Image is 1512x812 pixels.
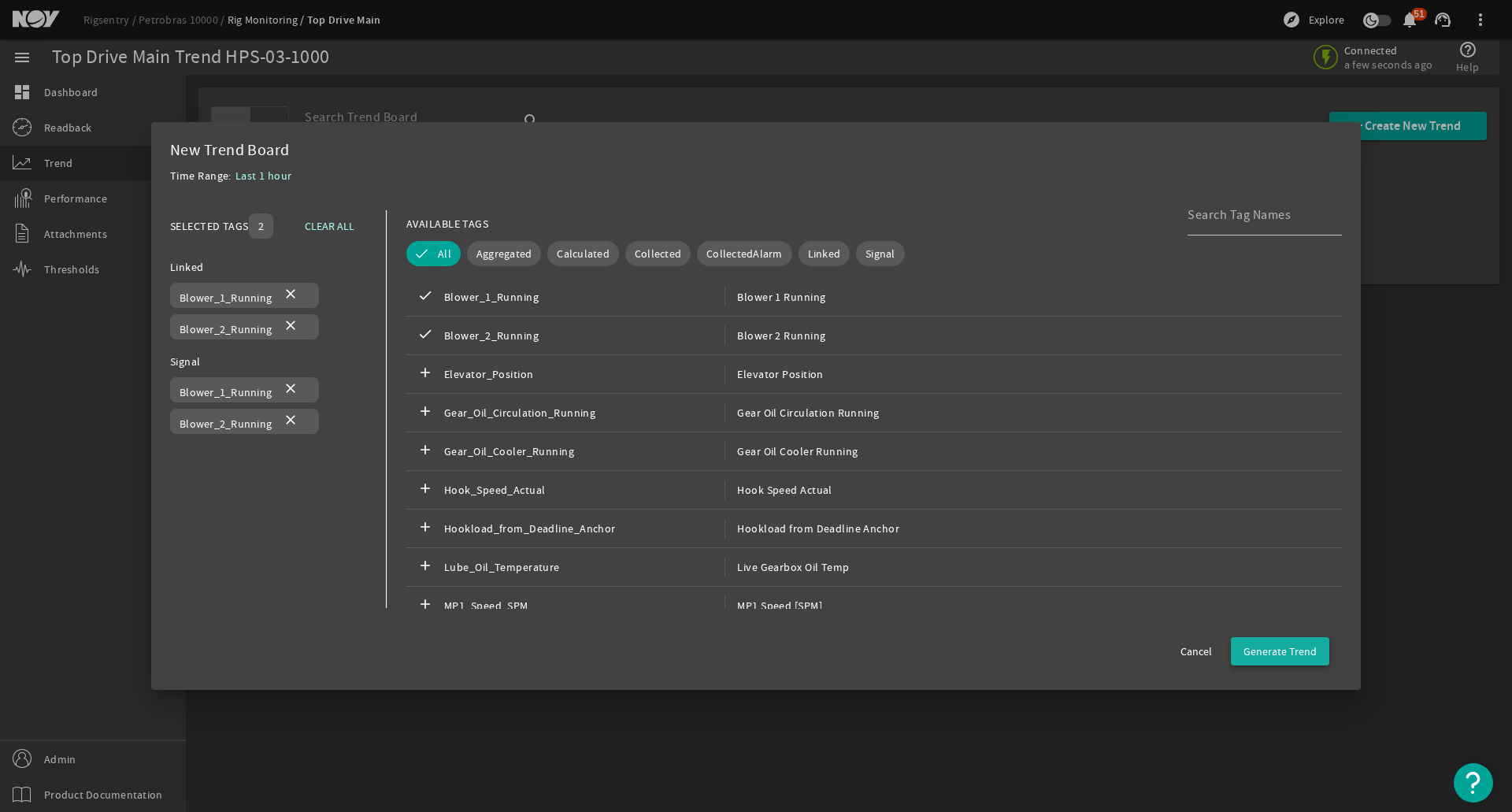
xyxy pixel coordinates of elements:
[258,218,264,234] span: 2
[724,442,858,461] span: Gear Oil Cooler Running
[416,596,435,615] mat-icon: add
[1188,206,1329,224] input: Search Tag Names
[281,317,300,336] mat-icon: close
[476,246,532,261] span: Aggregated
[635,246,681,261] span: Collected
[444,287,724,306] span: Blower_1_Running
[180,291,272,305] span: Blower_1_Running
[444,519,724,538] span: Hookload_from_Deadline_Anchor
[416,326,435,345] mat-icon: check
[724,403,879,422] span: Gear Oil Circulation Running
[1168,637,1225,666] button: Cancel
[724,326,825,345] span: Blower 2 Running
[235,169,292,183] span: Last 1 hour
[416,519,435,538] mat-icon: add
[180,417,272,431] span: Blower_2_Running
[808,246,841,261] span: Linked
[406,214,488,233] div: AVAILABLE TAGS
[416,287,435,306] mat-icon: check
[444,365,724,384] span: Elevator_Position
[170,352,367,371] div: Signal
[305,217,354,235] span: CLEAR ALL
[724,287,825,306] span: Blower 1 Running
[416,365,435,384] mat-icon: add
[724,519,899,538] span: Hookload from Deadline Anchor
[444,442,724,461] span: Gear_Oil_Cooler_Running
[170,141,1342,160] div: New Trend Board
[438,246,451,261] span: All
[1231,637,1329,666] button: Generate Trend
[170,217,249,235] div: SELECTED TAGS
[557,246,610,261] span: Calculated
[281,380,300,399] mat-icon: close
[416,480,435,499] mat-icon: add
[444,558,724,577] span: Lube_Oil_Temperature
[1243,643,1317,659] span: Generate Trend
[724,558,849,577] span: Live Gearbox Oil Temp
[1454,763,1493,803] button: Open Resource Center
[444,596,724,615] span: MP1_Speed_SPM
[416,558,435,577] mat-icon: add
[180,385,272,399] span: Blower_1_Running
[706,246,783,261] span: CollectedAlarm
[416,403,435,422] mat-icon: add
[724,365,823,384] span: Elevator Position
[170,166,235,195] div: Time Range:
[170,258,367,276] div: Linked
[292,212,367,240] button: CLEAR ALL
[180,322,272,336] span: Blower_2_Running
[444,326,724,345] span: Blower_2_Running
[281,412,300,431] mat-icon: close
[281,286,300,305] mat-icon: close
[1180,643,1212,659] span: Cancel
[724,596,822,615] span: MP1 Speed [SPM]
[444,480,724,499] span: Hook_Speed_Actual
[416,442,435,461] mat-icon: add
[724,480,832,499] span: Hook Speed Actual
[865,246,895,261] span: Signal
[444,403,724,422] span: Gear_Oil_Circulation_Running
